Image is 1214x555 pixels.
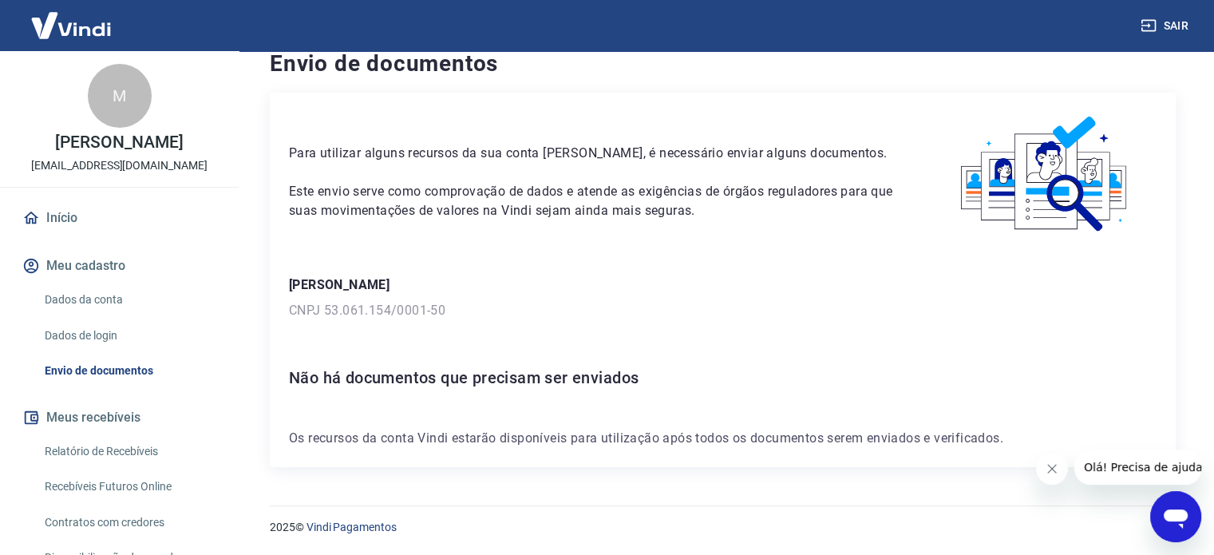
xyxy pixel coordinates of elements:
[289,144,896,163] p: Para utilizar alguns recursos da sua conta [PERSON_NAME], é necessário enviar alguns documentos.
[270,519,1176,536] p: 2025 ©
[31,157,208,174] p: [EMAIL_ADDRESS][DOMAIN_NAME]
[38,435,219,468] a: Relatório de Recebíveis
[1137,11,1195,41] button: Sair
[19,200,219,236] a: Início
[19,248,219,283] button: Meu cadastro
[38,506,219,539] a: Contratos com credores
[38,319,219,352] a: Dados de login
[289,301,1157,320] p: CNPJ 53.061.154/0001-50
[289,365,1157,390] h6: Não há documentos que precisam ser enviados
[38,283,219,316] a: Dados da conta
[1074,450,1201,485] iframe: Mensagem da empresa
[10,11,134,24] span: Olá! Precisa de ajuda?
[1036,453,1068,485] iframe: Fechar mensagem
[270,48,1176,80] h4: Envio de documentos
[934,112,1157,237] img: waiting_documents.41d9841a9773e5fdf392cede4d13b617.svg
[1150,491,1201,542] iframe: Botão para abrir a janela de mensagens
[289,182,896,220] p: Este envio serve como comprovação de dados e atende as exigências de órgãos reguladores para que ...
[289,276,1157,295] p: [PERSON_NAME]
[306,521,397,533] a: Vindi Pagamentos
[19,400,219,435] button: Meus recebíveis
[38,470,219,503] a: Recebíveis Futuros Online
[38,355,219,387] a: Envio de documentos
[19,1,123,50] img: Vindi
[289,429,1157,448] p: Os recursos da conta Vindi estarão disponíveis para utilização após todos os documentos serem env...
[55,134,183,151] p: [PERSON_NAME]
[88,64,152,128] div: M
